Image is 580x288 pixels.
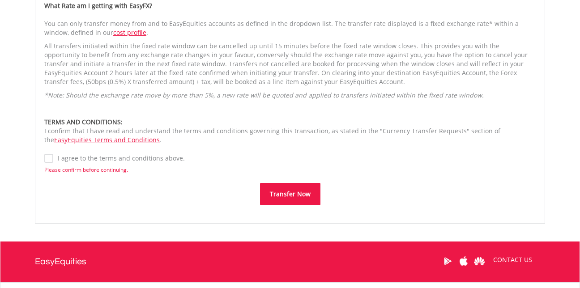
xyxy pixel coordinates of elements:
a: CONTACT US [487,247,538,272]
a: cost profile [113,28,146,37]
a: Google Play [440,247,456,275]
p: You can only transfer money from and to EasyEquities accounts as defined in the dropdown list. Th... [44,19,536,37]
div: I confirm that I have read and understand the terms and conditions governing this transaction, as... [44,118,536,144]
a: EasyEquities Terms and Conditions [54,136,160,144]
label: I agree to the terms and conditions above. [53,154,185,163]
a: Apple [456,247,471,275]
a: EasyEquities [35,241,86,282]
div: What Rate am I getting with EasyFX? [44,1,536,10]
p: All transfers initiated within the fixed rate window can be cancelled up until 15 minutes before ... [44,42,536,86]
button: Transfer Now [260,183,320,205]
a: Huawei [471,247,487,275]
em: *Note: Should the exchange rate move by more than 5%, a new rate will be quoted and applied to tr... [44,91,484,99]
div: TERMS AND CONDITIONS: [44,118,536,127]
span: Please confirm before continuing. [44,166,128,174]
